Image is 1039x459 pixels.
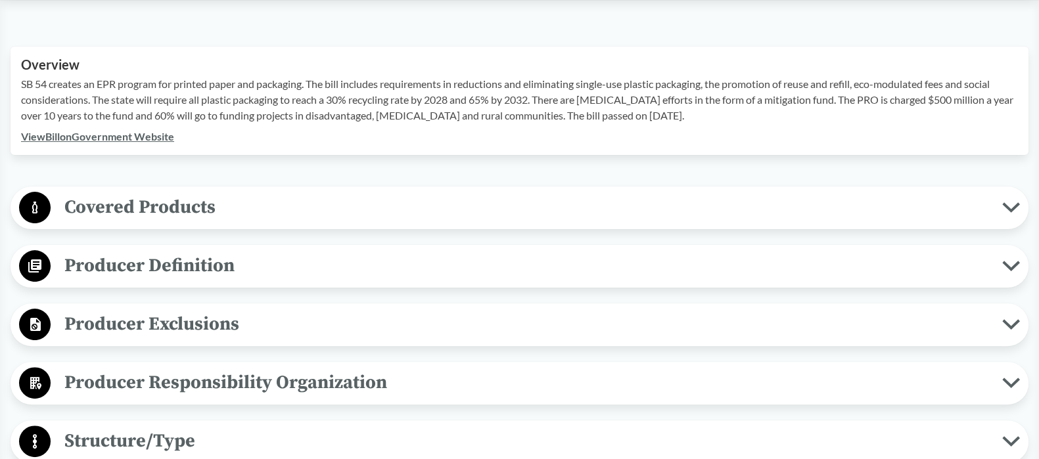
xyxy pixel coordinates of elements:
button: Structure/Type [15,425,1024,458]
h2: Overview [21,57,1018,72]
span: Producer Responsibility Organization [51,368,1002,397]
span: Structure/Type [51,426,1002,456]
p: SB 54 creates an EPR program for printed paper and packaging. The bill includes requirements in r... [21,76,1018,123]
button: Producer Responsibility Organization [15,366,1024,400]
span: Producer Exclusions [51,309,1002,339]
span: Producer Definition [51,251,1002,280]
button: Producer Definition [15,250,1024,283]
button: Covered Products [15,191,1024,225]
span: Covered Products [51,192,1002,222]
button: Producer Exclusions [15,308,1024,341]
a: ViewBillonGovernment Website [21,130,174,142]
